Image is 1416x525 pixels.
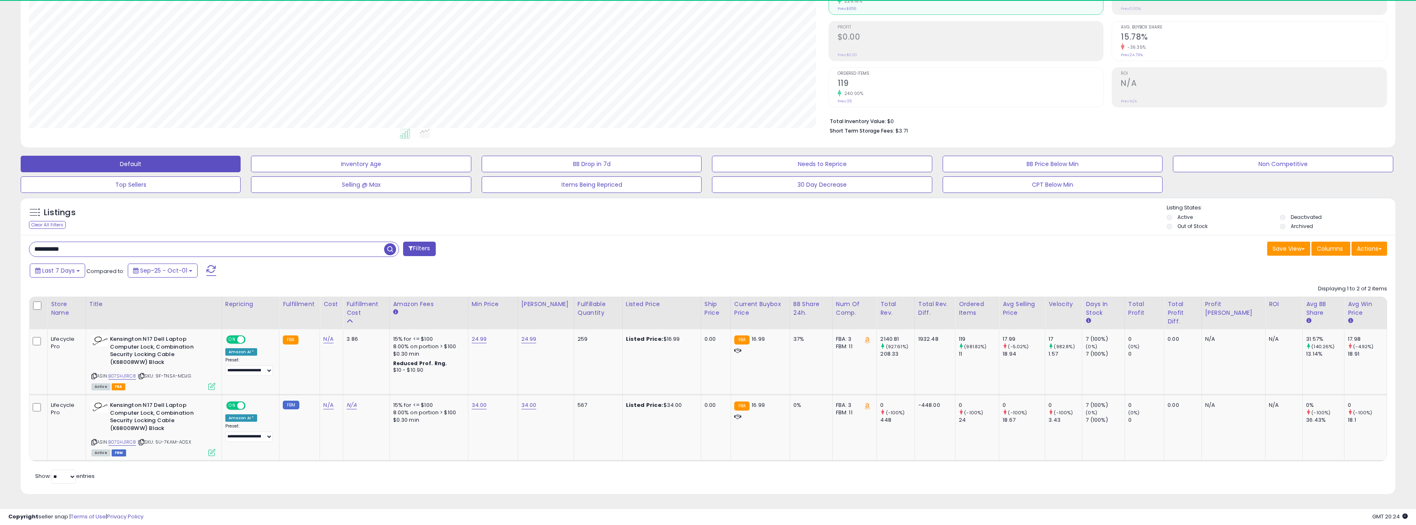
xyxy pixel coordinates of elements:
div: Avg BB Share [1306,300,1341,317]
a: Privacy Policy [107,513,143,520]
span: Compared to: [86,267,124,275]
span: All listings currently available for purchase on Amazon [91,383,110,390]
div: Store Name [51,300,82,317]
div: $34.00 [626,401,695,409]
div: FBA: 3 [836,401,871,409]
div: Preset: [225,357,273,376]
div: Fulfillment Cost [346,300,386,317]
div: [PERSON_NAME] [521,300,571,309]
div: Avg Selling Price [1003,300,1041,317]
div: 448 [880,416,914,424]
small: (-100%) [1311,409,1330,416]
div: 17 [1048,335,1082,343]
div: 8.00% on portion > $100 [393,409,462,416]
div: Lifecycle Pro [51,401,79,416]
small: Prev: 35 [838,99,852,104]
div: 0 [1128,350,1164,358]
button: Non Competitive [1173,156,1393,172]
span: ON [227,336,237,343]
label: Out of Stock [1177,223,1208,230]
div: Profit [PERSON_NAME] [1205,300,1262,317]
b: Short Term Storage Fees: [830,127,894,134]
div: 0% [793,401,826,409]
small: (-5.02%) [1008,343,1029,350]
div: 567 [578,401,616,409]
button: Sep-25 - Oct-01 [128,264,198,278]
small: (0%) [1086,409,1097,416]
div: Preset: [225,423,273,442]
strong: Copyright [8,513,38,520]
div: 0 [1048,401,1082,409]
div: N/A [1269,335,1296,343]
small: Amazon Fees. [393,309,398,316]
div: Displaying 1 to 2 of 2 items [1318,285,1387,293]
div: Current Buybox Price [734,300,786,317]
button: Items Being Repriced [482,176,702,193]
h2: 119 [838,78,1103,90]
h2: N/A [1121,78,1387,90]
p: Listing States: [1167,204,1395,212]
a: Terms of Use [71,513,106,520]
small: Prev: $656 [838,6,856,11]
div: Fulfillment [283,300,316,309]
div: 3.86 [346,335,383,343]
small: Days In Stock. [1086,317,1091,325]
span: | SKU: 9F-TNSA-MDJG [138,373,191,379]
button: Save View [1267,242,1310,256]
span: FBA [112,383,126,390]
a: 24.99 [521,335,537,343]
span: $3.71 [895,127,908,135]
div: Min Price [472,300,514,309]
div: 208.33 [880,350,914,358]
div: FBM: 11 [836,343,871,350]
img: 318e9NPLaXL._SL40_.jpg [91,401,108,413]
div: 0.00 [704,401,724,409]
div: N/A [1205,335,1259,343]
span: | SKU: 5U-7KAM-AOSX [138,439,191,445]
small: Prev: N/A [1121,99,1137,104]
button: Last 7 Days [30,264,85,278]
div: Ship Price [704,300,727,317]
b: Listed Price: [626,401,664,409]
div: 7 (100%) [1086,335,1124,343]
div: Amazon AI * [225,414,258,422]
button: Inventory Age [251,156,471,172]
div: 2140.81 [880,335,914,343]
small: Prev: 24.79% [1121,52,1143,57]
small: (-100%) [1054,409,1073,416]
a: N/A [323,335,333,343]
div: Total Rev. Diff. [918,300,952,317]
button: Columns [1311,242,1350,256]
a: 34.00 [472,401,487,409]
small: (0%) [1128,343,1140,350]
div: 13.14% [1306,350,1344,358]
div: 0.00 [1168,401,1195,409]
div: Clear All Filters [29,221,66,229]
button: Filters [403,242,435,256]
div: 17.98 [1348,335,1387,343]
div: 7 (100%) [1086,416,1124,424]
div: $0.30 min [393,350,462,358]
span: 2025-10-9 20:24 GMT [1372,513,1408,520]
div: $16.99 [626,335,695,343]
button: BB Drop in 7d [482,156,702,172]
small: Avg Win Price. [1348,317,1353,325]
small: 240.00% [841,90,864,97]
div: 0 [1348,401,1387,409]
small: FBM [283,401,299,409]
div: $0.30 min [393,416,462,424]
label: Active [1177,214,1193,221]
span: OFF [244,402,257,409]
div: 36.43% [1306,416,1344,424]
div: Cost [323,300,339,309]
a: B07SHJ1RC8 [108,373,136,380]
small: (-100%) [964,409,983,416]
a: B07SHJ1RC8 [108,439,136,446]
div: 18.67 [1003,416,1045,424]
span: OFF [244,336,257,343]
div: 7 (100%) [1086,350,1124,358]
span: ON [227,402,237,409]
div: seller snap | | [8,513,143,521]
div: 0 [880,401,914,409]
div: Repricing [225,300,276,309]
